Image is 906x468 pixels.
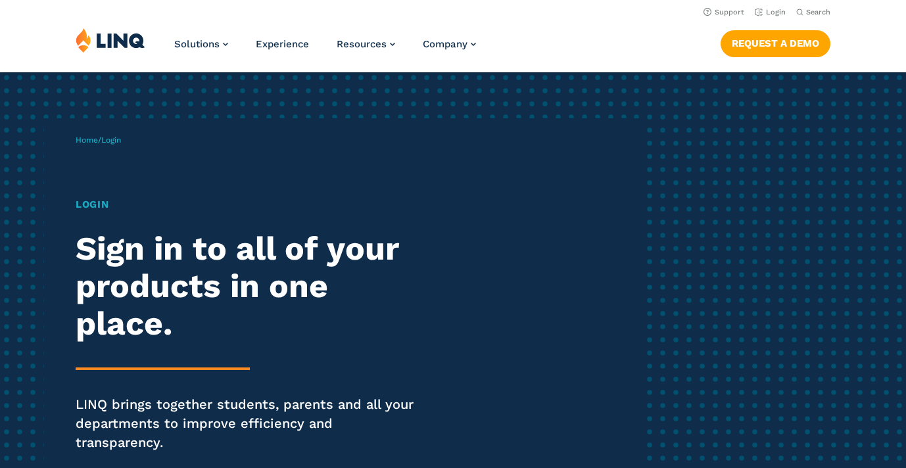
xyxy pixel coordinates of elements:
[76,197,425,212] h1: Login
[76,28,145,53] img: LINQ | K‑12 Software
[76,230,425,343] h2: Sign in to all of your products in one place.
[703,8,744,16] a: Support
[76,135,121,145] span: /
[76,135,98,145] a: Home
[174,28,476,71] nav: Primary Navigation
[721,28,830,57] nav: Button Navigation
[174,38,228,50] a: Solutions
[76,395,425,452] p: LINQ brings together students, parents and all your departments to improve efficiency and transpa...
[806,8,830,16] span: Search
[337,38,395,50] a: Resources
[423,38,467,50] span: Company
[101,135,121,145] span: Login
[337,38,387,50] span: Resources
[721,30,830,57] a: Request a Demo
[256,38,309,50] a: Experience
[796,7,830,17] button: Open Search Bar
[174,38,220,50] span: Solutions
[755,8,786,16] a: Login
[423,38,476,50] a: Company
